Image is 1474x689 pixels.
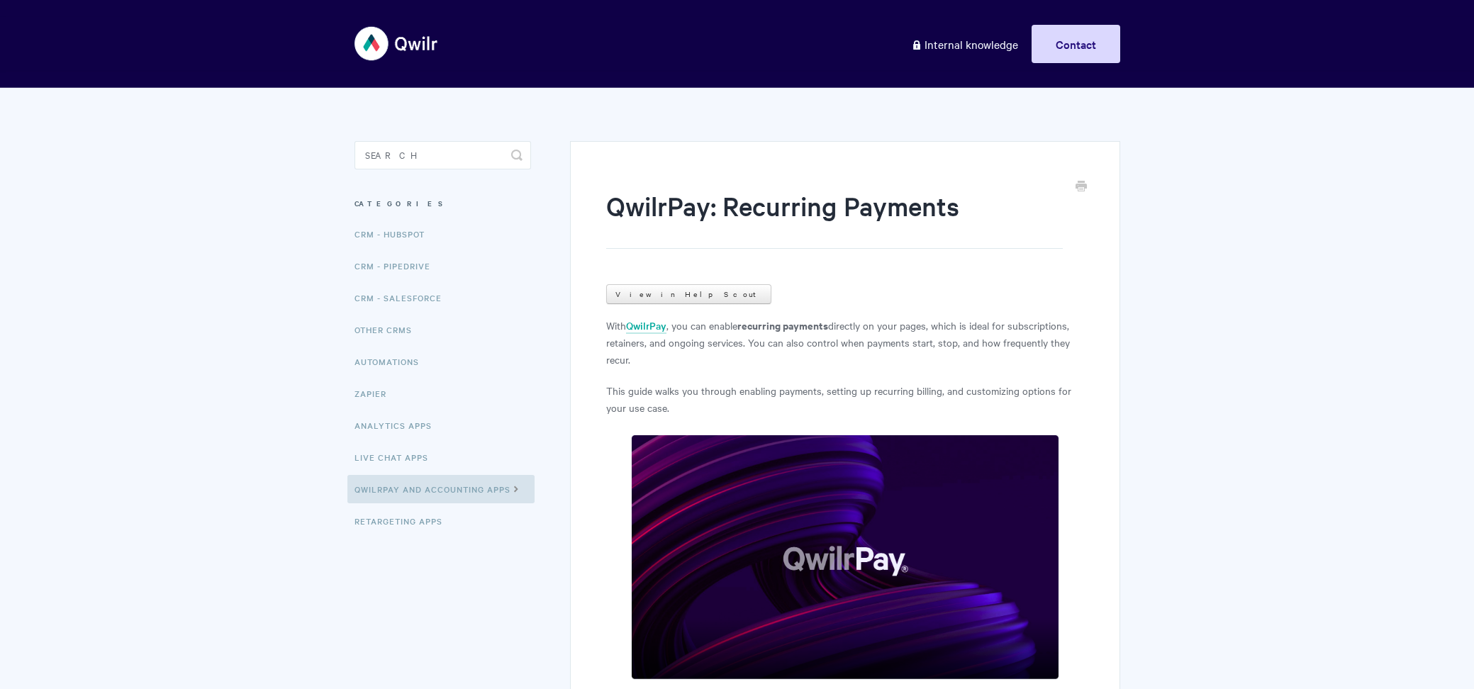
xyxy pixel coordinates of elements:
[900,25,1029,63] a: Internal knowledge
[626,318,666,334] a: QwilrPay
[354,284,452,312] a: CRM - Salesforce
[354,443,439,471] a: Live Chat Apps
[354,17,439,70] img: Qwilr Help Center
[606,317,1083,368] p: With , you can enable directly on your pages, which is ideal for subscriptions, retainers, and on...
[606,284,771,304] a: View in Help Scout
[606,382,1083,416] p: This guide walks you through enabling payments, setting up recurring billing, and customizing opt...
[354,411,442,439] a: Analytics Apps
[354,191,531,216] h3: Categories
[354,315,423,344] a: Other CRMs
[354,141,531,169] input: Search
[354,507,453,535] a: Retargeting Apps
[354,379,397,408] a: Zapier
[1076,179,1087,195] a: Print this Article
[354,347,430,376] a: Automations
[737,318,828,332] strong: recurring payments
[631,435,1059,679] img: file-hBILISBX3B.png
[354,220,435,248] a: CRM - HubSpot
[347,475,535,503] a: QwilrPay and Accounting Apps
[354,252,441,280] a: CRM - Pipedrive
[1032,25,1120,63] a: Contact
[606,188,1062,249] h1: QwilrPay: Recurring Payments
